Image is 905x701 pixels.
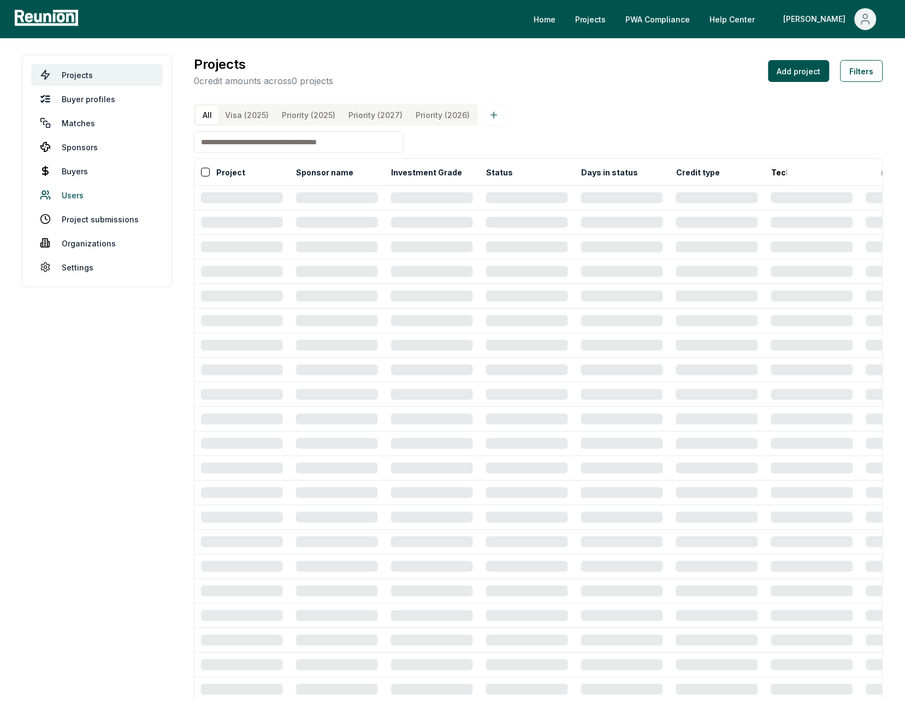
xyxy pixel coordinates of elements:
[31,232,163,254] a: Organizations
[214,161,247,183] button: Project
[484,161,515,183] button: Status
[294,161,356,183] button: Sponsor name
[525,8,564,30] a: Home
[194,55,333,74] h3: Projects
[342,106,409,124] button: Priority (2027)
[218,106,275,124] button: Visa (2025)
[31,136,163,158] a: Sponsors
[31,112,163,134] a: Matches
[194,74,333,87] p: 0 credit amounts across 0 projects
[196,106,218,124] button: All
[31,256,163,278] a: Settings
[409,106,476,124] button: Priority (2026)
[31,160,163,182] a: Buyers
[784,8,850,30] div: [PERSON_NAME]
[275,106,342,124] button: Priority (2025)
[841,60,883,82] button: Filters
[579,161,640,183] button: Days in status
[389,161,464,183] button: Investment Grade
[566,8,615,30] a: Projects
[31,184,163,206] a: Users
[31,64,163,86] a: Projects
[674,161,722,183] button: Credit type
[31,88,163,110] a: Buyer profiles
[617,8,699,30] a: PWA Compliance
[768,60,830,82] button: Add project
[775,8,885,30] button: [PERSON_NAME]
[31,208,163,230] a: Project submissions
[525,8,894,30] nav: Main
[701,8,764,30] a: Help Center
